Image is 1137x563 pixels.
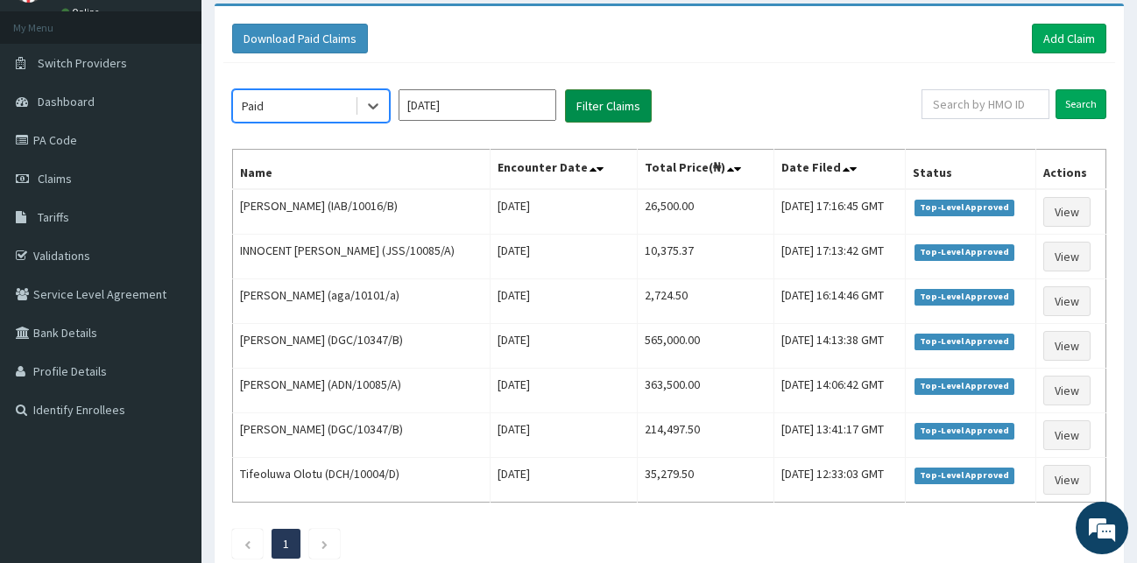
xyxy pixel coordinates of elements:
a: View [1043,465,1091,495]
td: [DATE] [490,458,637,503]
td: 35,279.50 [637,458,773,503]
span: Top-Level Approved [915,244,1015,260]
td: [DATE] 16:14:46 GMT [773,279,905,324]
td: [PERSON_NAME] (IAB/10016/B) [233,189,491,235]
img: d_794563401_company_1708531726252_794563401 [32,88,71,131]
td: 10,375.37 [637,235,773,279]
span: Top-Level Approved [915,378,1015,394]
a: View [1043,242,1091,271]
td: [DATE] [490,279,637,324]
button: Download Paid Claims [232,24,368,53]
td: [DATE] [490,369,637,413]
span: We're online! [102,170,242,347]
td: [DATE] 17:13:42 GMT [773,235,905,279]
td: [DATE] 12:33:03 GMT [773,458,905,503]
input: Search by HMO ID [922,89,1049,119]
a: View [1043,376,1091,405]
span: Claims [38,171,72,186]
input: Search [1056,89,1106,119]
th: Date Filed [773,150,905,190]
span: Top-Level Approved [915,334,1015,349]
textarea: Type your message and hit 'Enter' [9,377,334,438]
td: [PERSON_NAME] (aga/10101/a) [233,279,491,324]
th: Actions [1036,150,1106,190]
td: [DATE] 14:13:38 GMT [773,324,905,369]
span: Top-Level Approved [915,200,1015,215]
td: 2,724.50 [637,279,773,324]
td: [DATE] 14:06:42 GMT [773,369,905,413]
a: Previous page [244,536,251,552]
td: [DATE] [490,189,637,235]
a: Add Claim [1032,24,1106,53]
td: 214,497.50 [637,413,773,458]
td: 363,500.00 [637,369,773,413]
td: 565,000.00 [637,324,773,369]
td: [DATE] [490,235,637,279]
td: [DATE] [490,413,637,458]
span: Switch Providers [38,55,127,71]
span: Top-Level Approved [915,468,1015,483]
a: View [1043,286,1091,316]
span: Top-Level Approved [915,289,1015,305]
td: 26,500.00 [637,189,773,235]
a: Page 1 is your current page [283,536,289,552]
input: Select Month and Year [399,89,556,121]
td: [DATE] 17:16:45 GMT [773,189,905,235]
a: View [1043,197,1091,227]
td: [PERSON_NAME] (DGC/10347/B) [233,413,491,458]
td: [DATE] [490,324,637,369]
td: Tifeoluwa Olotu (DCH/10004/D) [233,458,491,503]
div: Chat with us now [91,98,294,121]
td: [DATE] 13:41:17 GMT [773,413,905,458]
span: Top-Level Approved [915,423,1015,439]
span: Tariffs [38,209,69,225]
th: Name [233,150,491,190]
span: Dashboard [38,94,95,109]
div: Paid [242,97,264,115]
th: Status [905,150,1036,190]
td: [PERSON_NAME] (DGC/10347/B) [233,324,491,369]
th: Total Price(₦) [637,150,773,190]
a: Online [61,6,103,18]
a: Next page [321,536,328,552]
td: INNOCENT [PERSON_NAME] (JSS/10085/A) [233,235,491,279]
th: Encounter Date [490,150,637,190]
a: View [1043,331,1091,361]
div: Minimize live chat window [287,9,329,51]
td: [PERSON_NAME] (ADN/10085/A) [233,369,491,413]
a: View [1043,420,1091,450]
button: Filter Claims [565,89,652,123]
